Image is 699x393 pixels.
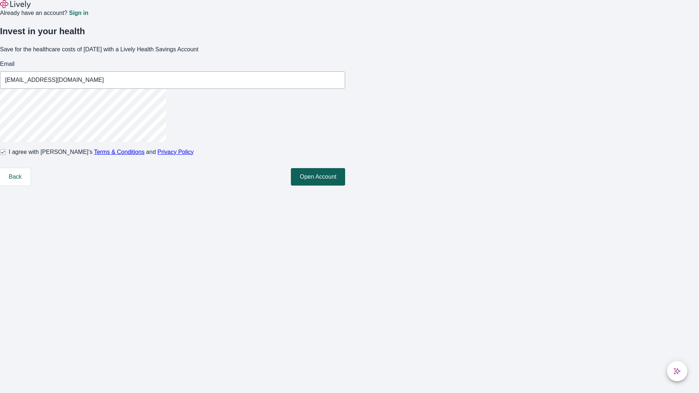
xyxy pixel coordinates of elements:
svg: Lively AI Assistant [674,368,681,375]
span: I agree with [PERSON_NAME]’s and [9,148,194,156]
a: Terms & Conditions [94,149,145,155]
a: Privacy Policy [158,149,194,155]
a: Sign in [69,10,88,16]
button: Open Account [291,168,345,186]
button: chat [667,361,687,381]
